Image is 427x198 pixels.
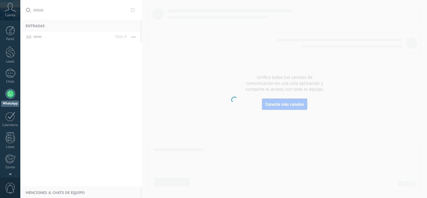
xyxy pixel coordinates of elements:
[1,165,19,170] div: Correo
[1,37,19,41] div: Panel
[1,60,19,64] div: Leads
[1,123,19,127] div: Calendario
[1,101,19,107] div: WhatsApp
[1,145,19,149] div: Listas
[1,80,19,84] div: Chats
[5,13,15,18] span: Cuenta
